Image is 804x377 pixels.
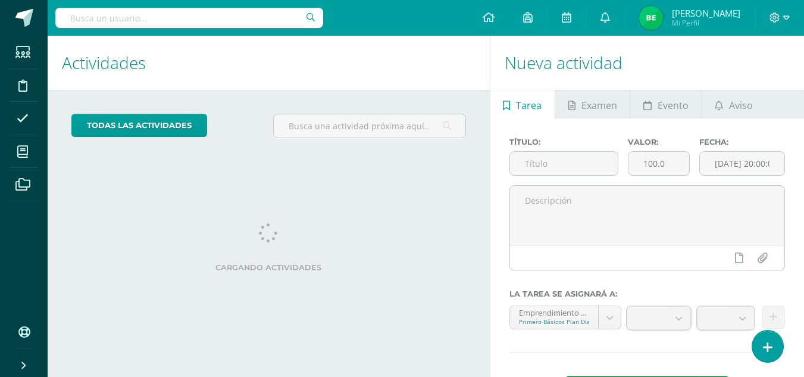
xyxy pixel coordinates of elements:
a: todas las Actividades [71,114,207,137]
label: La tarea se asignará a: [509,289,785,298]
span: Examen [581,91,617,120]
div: Emprendimiento para la Productividad y Desarrollo 'A' [519,306,589,317]
a: Examen [555,90,630,119]
span: Tarea [516,91,542,120]
label: Valor: [628,138,690,147]
a: Tarea [490,90,555,119]
span: [PERSON_NAME] [672,7,740,19]
h1: Actividades [62,36,475,90]
input: Puntos máximos [628,152,689,175]
label: Cargando actividades [71,263,466,272]
input: Fecha de entrega [700,152,784,175]
div: Primero Básicos Plan Diario [519,317,589,326]
a: Aviso [702,90,765,119]
span: Aviso [729,91,753,120]
label: Fecha: [699,138,785,147]
input: Busca un usuario... [55,8,323,28]
input: Título [510,152,618,175]
h1: Nueva actividad [505,36,790,90]
a: Emprendimiento para la Productividad y Desarrollo 'A'Primero Básicos Plan Diario [510,306,621,329]
img: f7106a063b35fc0c9083a10b44e430d1.png [639,6,663,30]
span: Evento [658,91,689,120]
a: Evento [630,90,701,119]
input: Busca una actividad próxima aquí... [274,114,465,138]
span: Mi Perfil [672,18,740,28]
label: Título: [509,138,619,147]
